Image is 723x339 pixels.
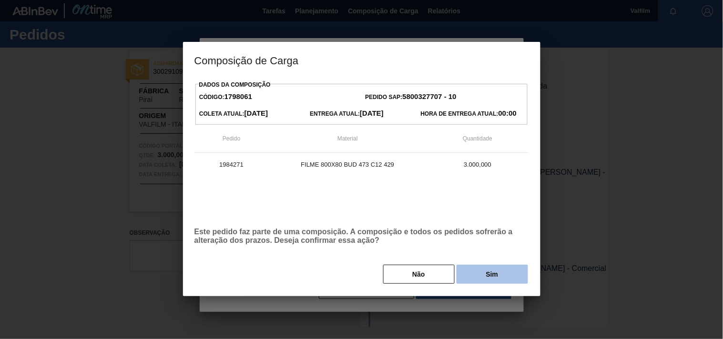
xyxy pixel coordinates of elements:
[499,109,517,117] strong: 00:00
[223,135,240,142] span: Pedido
[360,109,384,117] strong: [DATE]
[403,92,457,100] strong: 5800327707 - 10
[199,110,268,117] span: Coleta Atual:
[194,153,269,177] td: 1984271
[199,81,271,88] label: Dados da Composição
[224,92,252,100] strong: 1798061
[366,94,457,100] span: Pedido SAP:
[337,135,358,142] span: Material
[269,153,427,177] td: FILME 800X80 BUD 473 C12 429
[199,94,252,100] span: Código:
[463,135,492,142] span: Quantidade
[421,110,517,117] span: Hora de Entrega Atual:
[383,265,455,284] button: Não
[194,228,529,245] p: Este pedido faz parte de uma composição. A composição e todos os pedidos sofrerão a alteração dos...
[457,265,528,284] button: Sim
[310,110,384,117] span: Entrega Atual:
[427,153,529,177] td: 3.000,000
[183,42,540,78] h3: Composição de Carga
[244,109,268,117] strong: [DATE]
